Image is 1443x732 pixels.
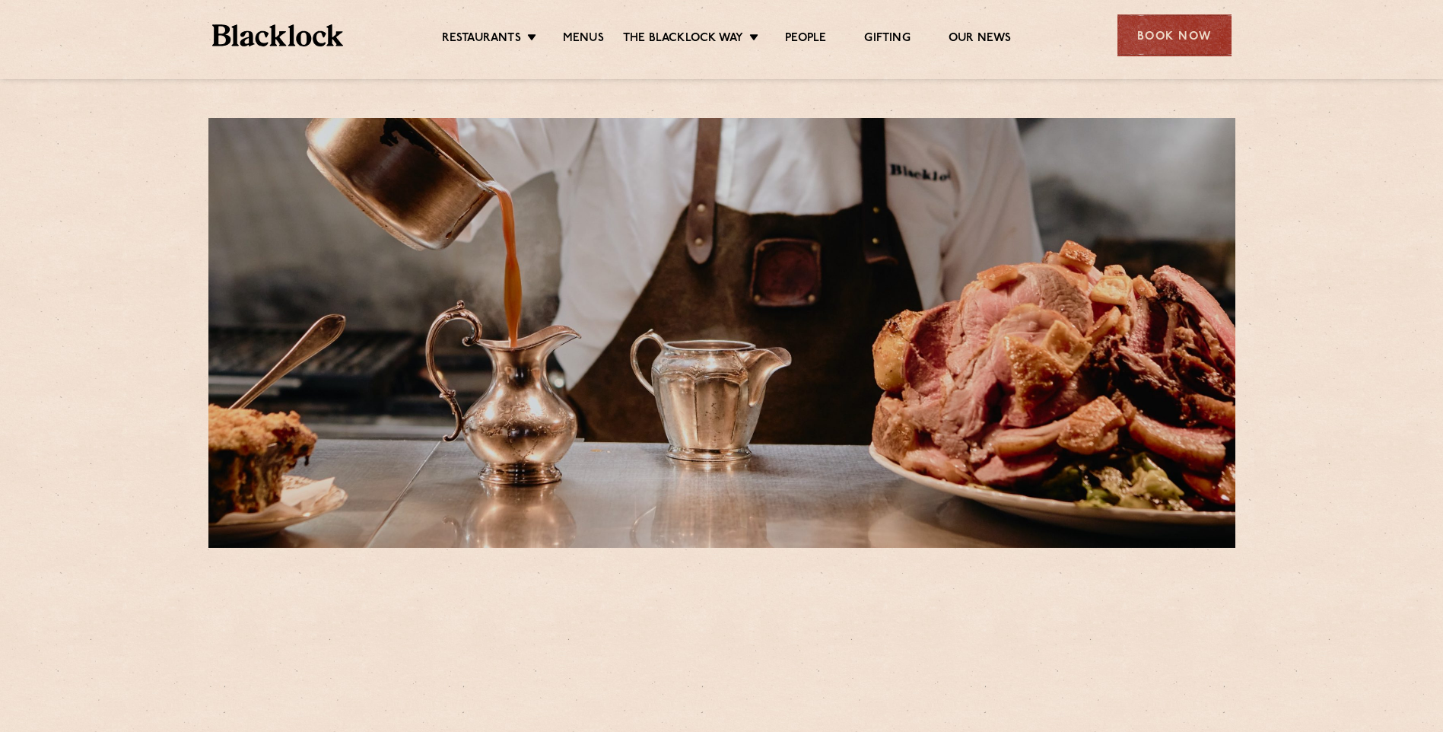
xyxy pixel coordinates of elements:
img: BL_Textured_Logo-footer-cropped.svg [212,24,344,46]
a: Gifting [864,31,910,48]
a: Restaurants [442,31,521,48]
a: The Blacklock Way [623,31,743,48]
div: Book Now [1117,14,1232,56]
a: Our News [949,31,1012,48]
a: People [785,31,826,48]
a: Menus [563,31,604,48]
